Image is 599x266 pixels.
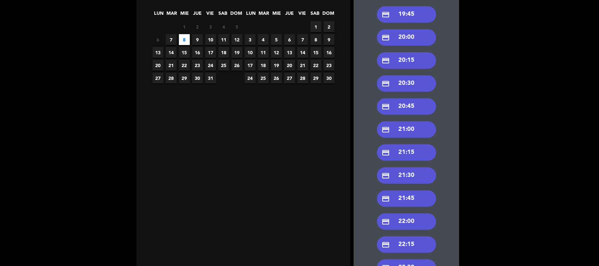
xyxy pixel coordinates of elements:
i: credit_card [382,11,390,19]
span: MIE [271,10,282,20]
span: VIE [205,10,216,20]
span: 6 [284,34,295,45]
div: 21:00 [377,121,436,138]
div: 19:45 [377,6,436,23]
span: 15 [311,47,321,58]
span: 13 [153,47,163,58]
span: 25 [258,73,269,84]
span: 28 [297,73,308,84]
span: 7 [166,34,177,45]
span: 8 [179,34,190,45]
span: 11 [258,47,269,58]
i: credit_card [382,218,390,226]
span: 24 [205,60,216,71]
span: 19 [271,60,282,71]
span: 25 [218,60,229,71]
span: 5 [232,21,242,32]
span: JUE [192,10,203,20]
div: 21:15 [377,144,436,161]
span: 29 [311,73,321,84]
span: 30 [324,73,335,84]
span: 1 [179,21,190,32]
span: 9 [324,34,335,45]
span: 10 [205,34,216,45]
span: LUN [246,10,257,20]
span: 10 [245,47,256,58]
span: 18 [258,60,269,71]
span: 4 [218,21,229,32]
span: VIE [297,10,308,20]
i: credit_card [382,103,390,111]
div: 22:00 [377,213,436,230]
span: 7 [297,34,308,45]
span: 14 [297,47,308,58]
span: 19 [232,47,242,58]
div: 20:45 [377,98,436,115]
span: 23 [324,60,335,71]
span: 27 [153,73,163,84]
i: credit_card [382,241,390,249]
span: LUN [154,10,164,20]
span: 26 [271,73,282,84]
span: 20 [153,60,163,71]
span: 3 [245,34,256,45]
span: DOM [231,10,241,20]
span: MAR [166,10,177,20]
span: 14 [166,47,177,58]
span: 13 [284,47,295,58]
span: 22 [179,60,190,71]
span: 21 [297,60,308,71]
i: credit_card [382,195,390,203]
span: 24 [245,73,256,84]
div: 22:15 [377,236,436,253]
span: 16 [324,47,335,58]
span: 17 [245,60,256,71]
div: 20:00 [377,29,436,46]
div: 20:30 [377,75,436,92]
span: 20 [284,60,295,71]
span: 27 [284,73,295,84]
span: 12 [271,47,282,58]
span: 8 [311,34,321,45]
i: credit_card [382,34,390,42]
span: 29 [179,73,190,84]
i: credit_card [382,80,390,88]
span: 3 [205,21,216,32]
i: credit_card [382,57,390,65]
span: 28 [166,73,177,84]
span: 21 [166,60,177,71]
span: 9 [192,34,203,45]
span: SAB [218,10,229,20]
span: 12 [232,34,242,45]
span: 4 [258,34,269,45]
span: 31 [205,73,216,84]
span: DOM [323,10,334,20]
span: 2 [192,21,203,32]
div: 21:30 [377,167,436,184]
span: MIE [179,10,190,20]
span: 30 [192,73,203,84]
span: 2 [324,21,335,32]
span: SAB [310,10,321,20]
span: 18 [218,47,229,58]
span: JUE [284,10,295,20]
i: credit_card [382,126,390,134]
span: 17 [205,47,216,58]
i: credit_card [382,172,390,180]
span: 15 [179,47,190,58]
div: 21:45 [377,190,436,207]
span: 16 [192,47,203,58]
span: MAR [259,10,269,20]
i: credit_card [382,149,390,157]
div: 20:15 [377,52,436,69]
span: 1 [311,21,321,32]
span: 5 [271,34,282,45]
span: 22 [311,60,321,71]
span: 26 [232,60,242,71]
span: 11 [218,34,229,45]
span: 23 [192,60,203,71]
span: 6 [153,34,163,45]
